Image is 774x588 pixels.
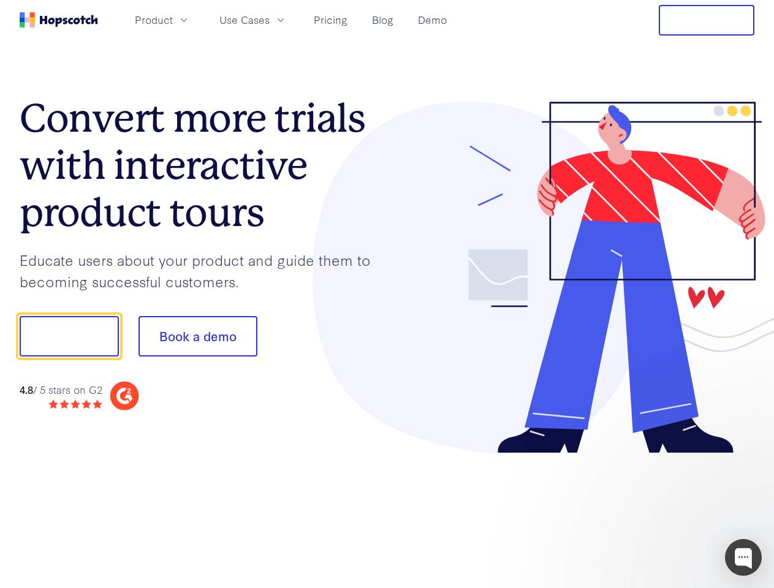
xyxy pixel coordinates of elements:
button: Show me! [20,316,119,356]
button: Free Trial [659,5,754,36]
strong: 4.8 [20,382,33,396]
button: Book a demo [138,316,257,356]
p: Educate users about your product and guide them to becoming successful customers. [20,249,387,292]
a: Home [20,12,98,28]
button: Product [127,10,197,30]
h1: Convert more trials with interactive product tours [20,95,387,236]
a: Pricing [309,10,352,30]
div: / 5 stars on G2 [20,382,102,398]
span: Product [135,12,173,28]
button: Use Cases [212,10,294,30]
span: Use Cases [219,12,270,28]
a: Demo [413,10,452,30]
a: Blog [367,10,398,30]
